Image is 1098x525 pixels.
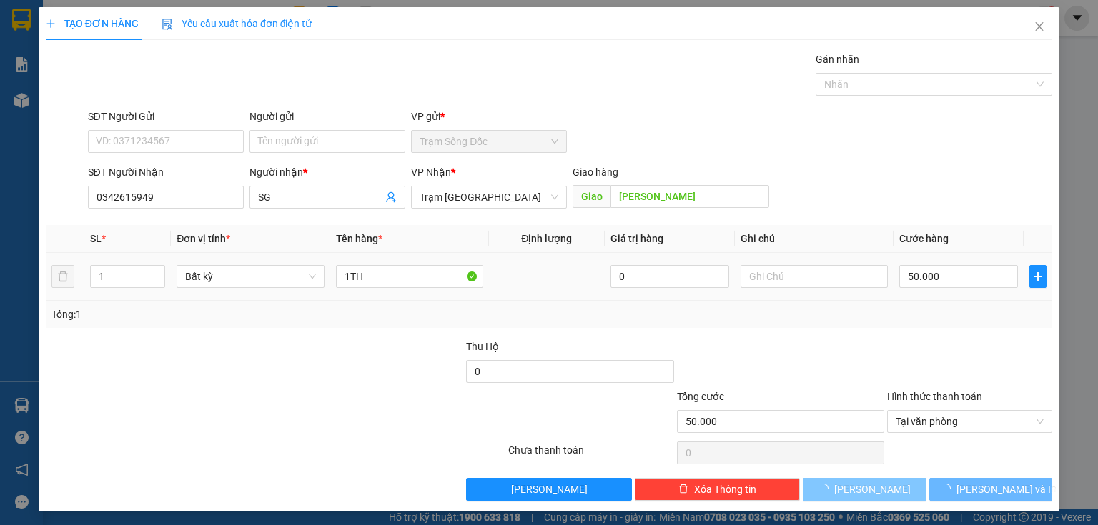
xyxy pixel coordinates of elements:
span: Bất kỳ [185,266,315,287]
input: Ghi Chú [741,265,888,288]
button: Close [1019,7,1059,47]
span: plus [46,19,56,29]
span: user-add [385,191,397,203]
span: loading [818,484,834,494]
span: Trạm Sài Gòn [420,186,558,208]
span: plus [1030,271,1046,282]
span: Tổng cước [677,391,724,402]
span: Cước hàng [899,233,949,244]
span: Thu Hộ [466,341,499,352]
span: [PERSON_NAME] và In [956,481,1057,497]
button: [PERSON_NAME] và In [929,478,1053,501]
button: deleteXóa Thông tin [635,478,800,501]
span: VP Nhận [411,166,451,178]
span: Giao hàng [573,166,618,178]
div: SĐT Người Nhận [88,164,244,180]
button: plus [1029,265,1047,288]
input: 0 [610,265,729,288]
label: Hình thức thanh toán [887,391,982,402]
span: [PERSON_NAME] [511,481,588,497]
span: close [1034,21,1045,32]
div: Chưa thanh toán [507,442,675,467]
th: Ghi chú [735,225,894,253]
div: SĐT Người Gửi [88,109,244,124]
span: Xóa Thông tin [694,481,756,497]
span: Giao [573,185,610,208]
span: loading [941,484,956,494]
span: Đơn vị tính [177,233,230,244]
span: delete [678,484,688,495]
span: Tên hàng [336,233,382,244]
div: Tổng: 1 [51,306,425,322]
label: Gán nhãn [816,54,859,65]
img: icon [162,19,173,30]
span: TẠO ĐƠN HÀNG [46,18,139,29]
div: VP gửi [411,109,567,124]
div: Người gửi [249,109,405,124]
button: [PERSON_NAME] [466,478,631,501]
span: SL [90,233,102,244]
span: Tại văn phòng [896,411,1044,432]
button: [PERSON_NAME] [803,478,926,501]
span: Yêu cầu xuất hóa đơn điện tử [162,18,312,29]
input: VD: Bàn, Ghế [336,265,483,288]
span: Định lượng [521,233,572,244]
div: Người nhận [249,164,405,180]
span: Trạm Sông Đốc [420,131,558,152]
button: delete [51,265,74,288]
span: [PERSON_NAME] [834,481,911,497]
span: Giá trị hàng [610,233,663,244]
input: Dọc đường [610,185,769,208]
